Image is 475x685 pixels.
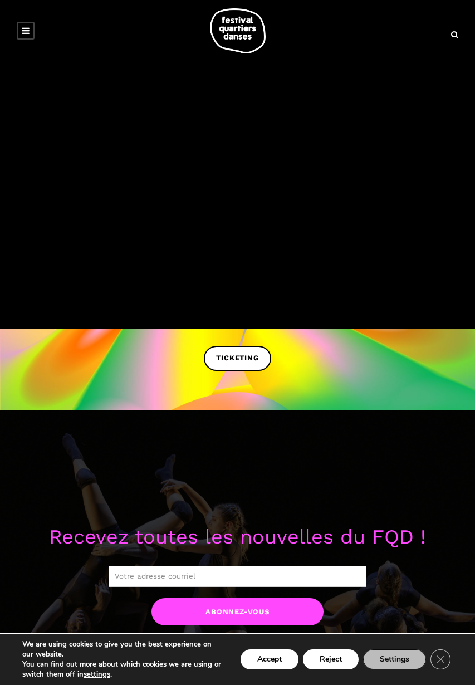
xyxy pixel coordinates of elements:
p: We are using cookies to give you the best experience on our website. [22,639,224,659]
input: Votre adresse courriel [109,566,367,587]
button: settings [84,669,110,679]
p: Recevez toutes les nouvelles du FQD ! [22,521,453,554]
button: Accept [241,649,298,669]
input: Abonnez-vous [151,598,324,625]
a: TICKETING [204,346,271,371]
span: TICKETING [216,353,258,364]
button: Reject [303,649,359,669]
p: You can find out more about which cookies we are using or switch them off in . [22,659,224,679]
button: Settings [363,649,426,669]
img: logo-fqd-med [210,8,266,53]
button: Close GDPR Cookie Banner [430,649,450,669]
